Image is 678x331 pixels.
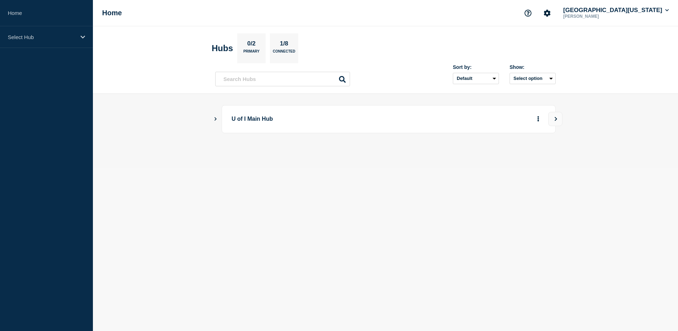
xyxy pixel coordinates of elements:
[548,112,562,126] button: View
[453,73,499,84] select: Sort by
[102,9,122,17] h1: Home
[453,64,499,70] div: Sort by:
[521,6,535,21] button: Support
[215,72,350,86] input: Search Hubs
[540,6,555,21] button: Account settings
[510,73,556,84] button: Select option
[8,34,76,40] p: Select Hub
[510,64,556,70] div: Show:
[212,43,233,53] h2: Hubs
[214,116,217,122] button: Show Connected Hubs
[232,113,428,126] p: U of I Main Hub
[562,7,670,14] button: [GEOGRAPHIC_DATA][US_STATE]
[534,113,543,126] button: More actions
[562,14,635,19] p: [PERSON_NAME]
[273,49,295,57] p: Connected
[277,40,291,49] p: 1/8
[243,49,260,57] p: Primary
[245,40,259,49] p: 0/2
